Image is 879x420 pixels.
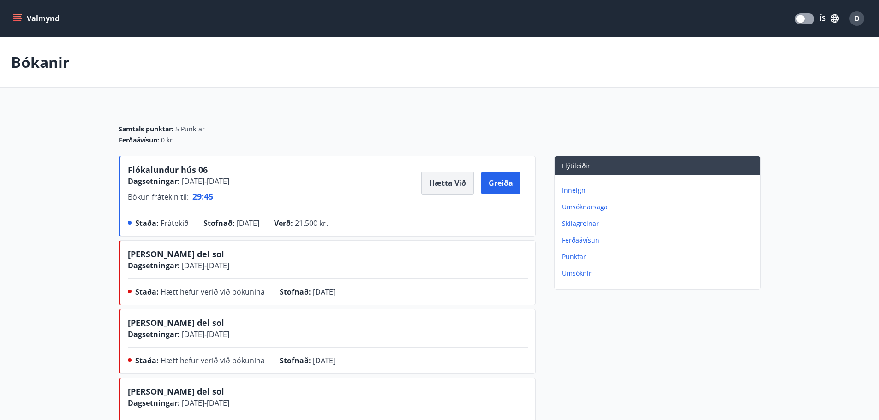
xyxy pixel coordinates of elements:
p: Punktar [562,252,757,261]
span: Dagsetningar : [128,176,180,186]
span: Frátekið [161,218,189,228]
span: Dagsetningar : [128,260,180,271]
button: D [846,7,868,30]
span: Verð : [274,218,293,228]
span: Staða : [135,218,159,228]
p: Umsóknarsaga [562,202,757,212]
span: [DATE] - [DATE] [180,176,229,186]
span: Flókalundur hús 06 [128,164,208,175]
span: Samtals punktar : [119,124,173,134]
span: Hætt hefur verið við bókunina [161,355,265,366]
span: [DATE] - [DATE] [180,329,229,339]
p: Ferðaávísun [562,236,757,245]
span: [PERSON_NAME] del sol [128,248,224,260]
span: [DATE] [313,355,335,366]
p: Inneign [562,186,757,195]
span: [PERSON_NAME] del sol [128,386,224,397]
button: Greiða [481,172,520,194]
p: Bókanir [11,52,70,72]
span: Hætt hefur verið við bókunina [161,287,265,297]
button: ÍS [814,10,844,27]
span: 29 : [192,191,204,202]
span: 0 kr. [161,136,174,145]
span: 21.500 kr. [295,218,328,228]
span: 45 [204,191,213,202]
span: 5 Punktar [175,124,205,134]
span: Stofnað : [280,287,311,297]
span: [DATE] - [DATE] [180,398,229,408]
span: [DATE] [237,218,259,228]
button: menu [11,10,63,27]
span: [DATE] [313,287,335,297]
span: [DATE] - [DATE] [180,260,229,271]
p: Umsóknir [562,269,757,278]
span: Dagsetningar : [128,398,180,408]
span: Staða : [135,287,159,297]
span: Flýtileiðir [562,161,590,170]
span: D [854,13,860,24]
p: Skilagreinar [562,219,757,228]
span: Ferðaávísun : [119,136,159,145]
span: Stofnað : [203,218,235,228]
span: Staða : [135,355,159,366]
span: Stofnað : [280,355,311,366]
button: Hætta við [421,172,474,195]
span: Bókun frátekin til : [128,191,189,202]
span: Translations Mode [796,15,805,23]
span: Dagsetningar : [128,329,180,339]
span: [PERSON_NAME] del sol [128,317,224,328]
